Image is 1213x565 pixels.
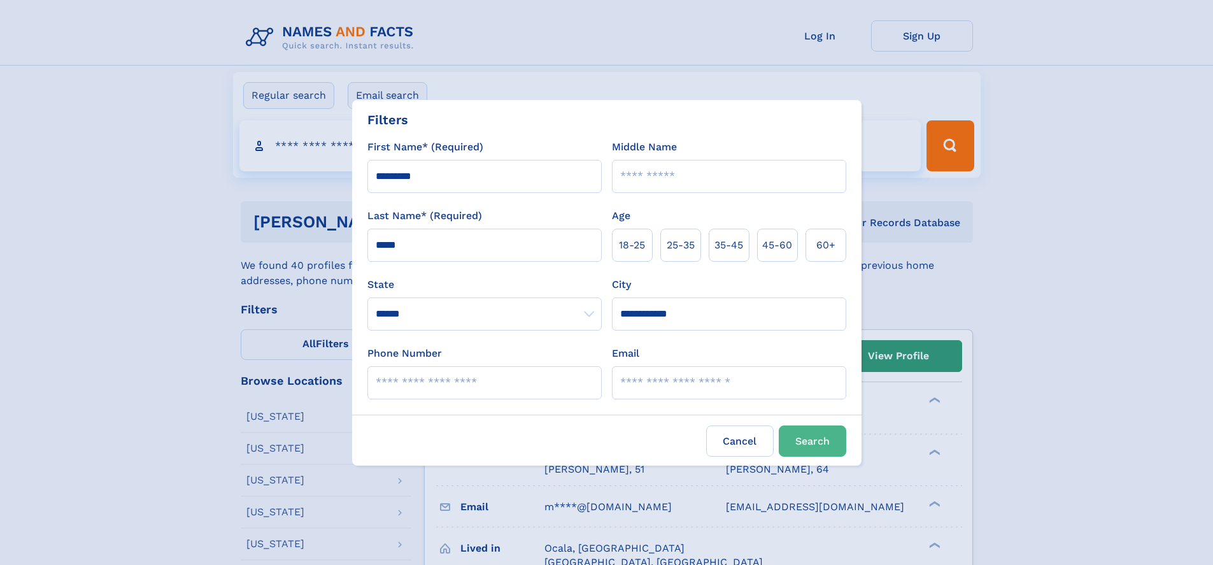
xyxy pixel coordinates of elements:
label: Last Name* (Required) [367,208,482,224]
button: Search [779,426,846,457]
span: 45‑60 [762,238,792,253]
label: First Name* (Required) [367,139,483,155]
label: Age [612,208,630,224]
label: Email [612,346,639,361]
div: Filters [367,110,408,129]
span: 35‑45 [714,238,743,253]
label: Cancel [706,426,774,457]
span: 60+ [816,238,835,253]
label: State [367,277,602,292]
span: 25‑35 [667,238,695,253]
label: City [612,277,631,292]
label: Middle Name [612,139,677,155]
span: 18‑25 [619,238,645,253]
label: Phone Number [367,346,442,361]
